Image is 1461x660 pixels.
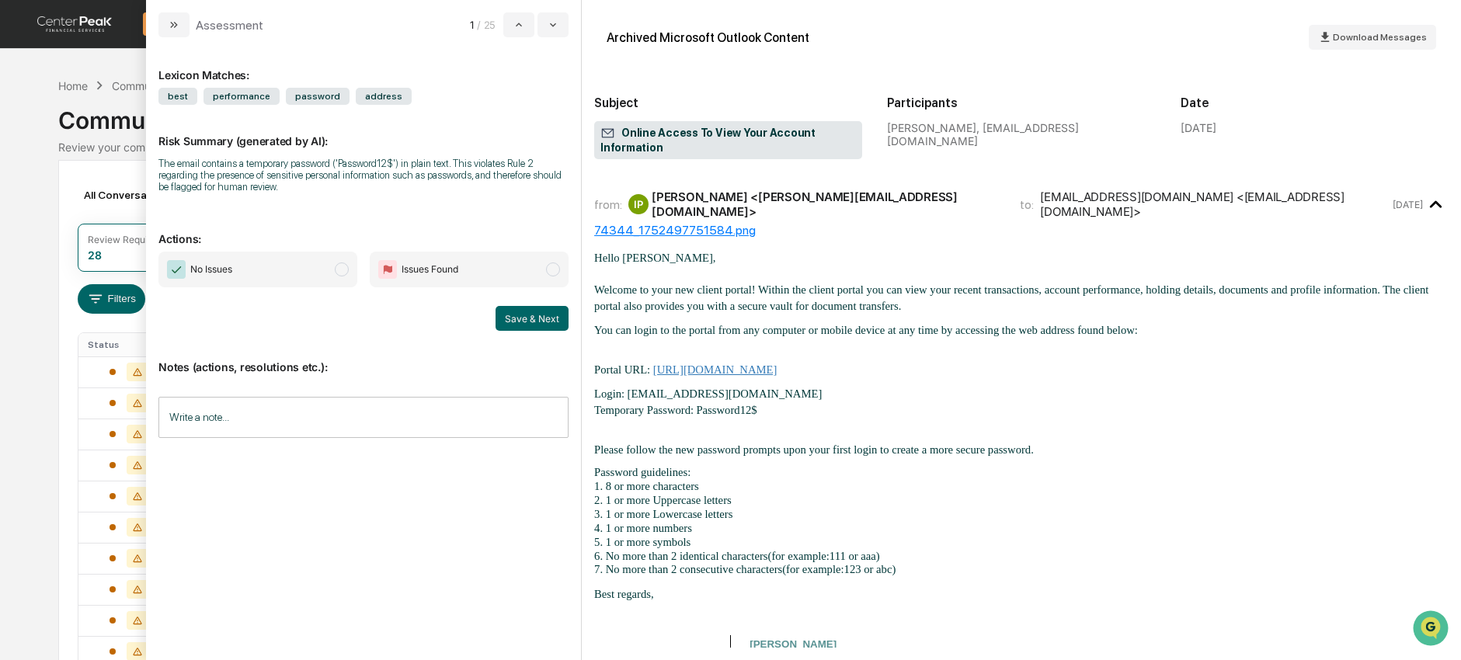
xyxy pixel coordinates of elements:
div: Start new chat [53,119,255,134]
p: Risk Summary (generated by AI): [158,116,569,148]
span: Temporary Password: [594,404,694,416]
div: Review Required [88,234,162,245]
a: 🔎Data Lookup [9,219,104,247]
div: The email contains a temporary password ('Password12$') in plain text. This violates Rule 2 regar... [158,158,569,193]
span: Attestations [128,196,193,211]
span: Best regards, [594,588,654,600]
span: performance [203,88,280,105]
span: [EMAIL_ADDRESS][DOMAIN_NAME] [628,387,823,400]
p: Actions: [158,214,569,245]
div: Communications Archive [58,94,1403,134]
span: Portal URL: [594,363,650,376]
span: Welcome to your new client portal! [594,283,756,296]
div: 74344_1752497751584.png [594,223,1449,238]
span: Issues Found [402,262,458,277]
img: 1746055101610-c473b297-6a78-478c-a979-82029cc54cd1 [16,119,43,147]
span: Data Lookup [31,225,98,241]
button: Start new chat [264,123,283,142]
span: best [158,88,197,105]
span: 7. No more than 2 consecutive characters(for example:123 or abc) [594,563,896,575]
div: IP [628,194,649,214]
div: Home [58,79,88,92]
button: Filters [78,284,145,314]
img: Flag [378,260,397,279]
a: [URL][DOMAIN_NAME] [653,364,777,376]
strong: [PERSON_NAME] [750,638,837,650]
span: , [713,252,716,264]
span: to: [1020,197,1034,212]
p: Notes (actions, resolutions etc.): [158,342,569,373]
th: Status [78,333,179,356]
span: [URL][DOMAIN_NAME] [653,363,777,376]
span: Within the client portal [758,283,864,296]
span: 6. No more than 2 identical characters(for example:111 or aaa) [594,550,880,562]
div: Archived Microsoft Outlook Content [607,30,809,45]
div: [PERSON_NAME] <[PERSON_NAME][EMAIL_ADDRESS][DOMAIN_NAME]> [652,189,1001,219]
span: password [286,88,350,105]
span: you can view your recent transactions, account performance, holding details, documents and profil... [594,283,1428,312]
span: 2. 1 or more Uppercase letters [594,494,732,506]
span: 4. 1 or more numbers [594,522,692,534]
span: No Issues [190,262,232,277]
div: Assessment [196,18,263,33]
span: Please follow the new password prompts upon your first login to create a more secure password. [594,443,1034,456]
span: 1 [470,19,474,31]
a: 🗄️Attestations [106,189,199,217]
div: [DATE] [1181,121,1216,134]
img: logo [37,16,112,33]
div: We're available if you need us! [53,134,197,147]
button: Save & Next [496,306,569,331]
div: Lexicon Matches: [158,50,569,82]
p: How can we help? [16,33,283,57]
div: [PERSON_NAME], [EMAIL_ADDRESS][DOMAIN_NAME] [887,121,1155,148]
a: Powered byPylon [110,262,188,275]
span: Password guidelines: [594,466,690,478]
span: 5. 1 or more symbols [594,536,690,548]
span: Preclearance [31,196,100,211]
span: 1. 8 or more characters [594,480,699,492]
span: [PERSON_NAME] [622,252,712,264]
span: 3. 1 or more Lowercase letters [594,508,732,520]
time: Wednesday, September 3, 2025 at 11:02:32 AM [1393,199,1423,210]
span: address [356,88,412,105]
div: 🖐️ [16,197,28,210]
span: Online Access To View Your Account Information [600,126,856,155]
span: Password12$ [696,404,757,416]
div: [EMAIL_ADDRESS][DOMAIN_NAME] <[EMAIL_ADDRESS][DOMAIN_NAME]> [1040,189,1390,219]
span: Login: [594,387,624,400]
span: Pylon [155,263,188,275]
a: 🖐️Preclearance [9,189,106,217]
div: Communications Archive [112,79,238,92]
div: All Conversations [78,182,195,207]
span: Download Messages [1333,32,1427,43]
div: 🗄️ [113,197,125,210]
span: Hello [594,252,620,264]
img: Checkmark [167,260,186,279]
span: from: [594,197,622,212]
div: 28 [88,248,102,262]
button: Download Messages [1309,25,1436,50]
span: / 25 [477,19,500,31]
iframe: Open customer support [1411,609,1453,651]
h2: Date [1181,96,1449,110]
h2: Participants [887,96,1155,110]
span: You can login to the portal from any computer or mobile device at any time by accessing the web a... [594,324,1138,336]
div: Review your communication records across channels [58,141,1403,154]
div: 🔎 [16,227,28,239]
h2: Subject [594,96,862,110]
